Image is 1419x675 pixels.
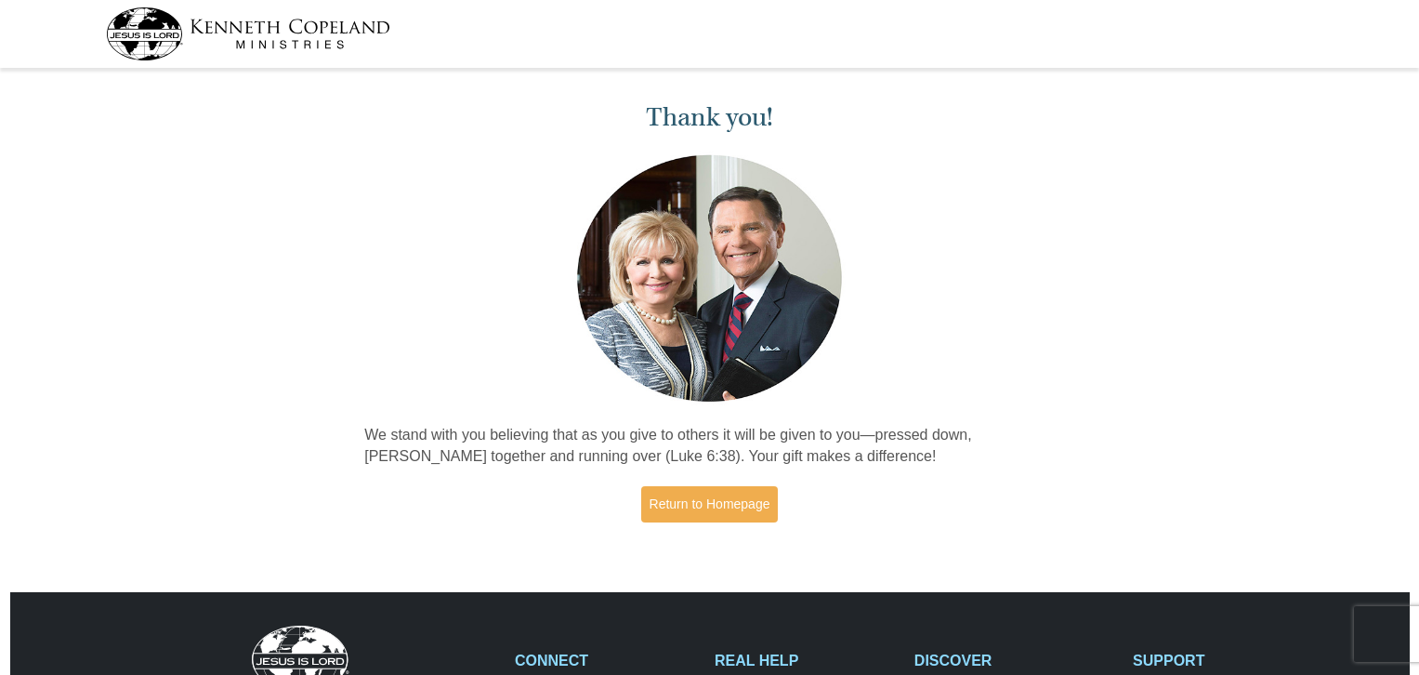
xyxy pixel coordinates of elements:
img: kcm-header-logo.svg [106,7,390,60]
h2: SUPPORT [1133,652,1313,669]
a: Return to Homepage [641,486,779,523]
p: We stand with you believing that as you give to others it will be given to you—pressed down, [PER... [364,425,1055,468]
h2: REAL HELP [715,652,895,669]
h1: Thank you! [364,102,1055,133]
h2: CONNECT [515,652,695,669]
h2: DISCOVER [914,652,1113,669]
img: Kenneth and Gloria [572,151,847,406]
